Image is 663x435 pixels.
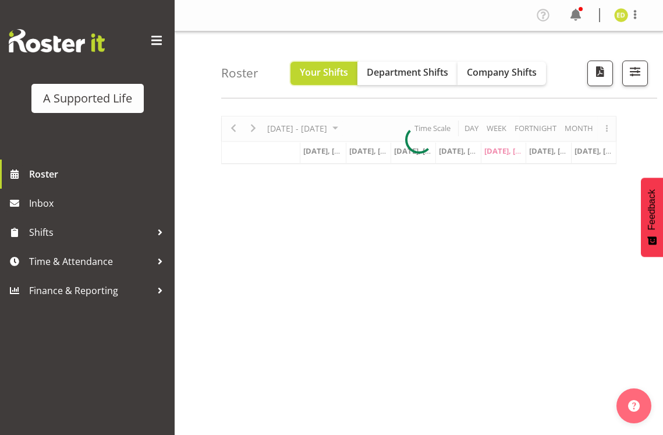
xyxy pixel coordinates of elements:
button: Company Shifts [458,62,546,85]
span: Your Shifts [300,66,348,79]
span: Department Shifts [367,66,448,79]
span: Shifts [29,224,151,241]
img: emily-drake11406.jpg [614,8,628,22]
span: Feedback [647,189,657,230]
button: Feedback - Show survey [641,178,663,257]
img: Rosterit website logo [9,29,105,52]
h4: Roster [221,66,258,80]
div: A Supported Life [43,90,132,107]
button: Department Shifts [357,62,458,85]
button: Download a PDF of the roster according to the set date range. [587,61,613,86]
span: Time & Attendance [29,253,151,270]
span: Roster [29,165,169,183]
button: Your Shifts [290,62,357,85]
span: Inbox [29,194,169,212]
button: Filter Shifts [622,61,648,86]
img: help-xxl-2.png [628,400,640,412]
span: Finance & Reporting [29,282,151,299]
span: Company Shifts [467,66,537,79]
